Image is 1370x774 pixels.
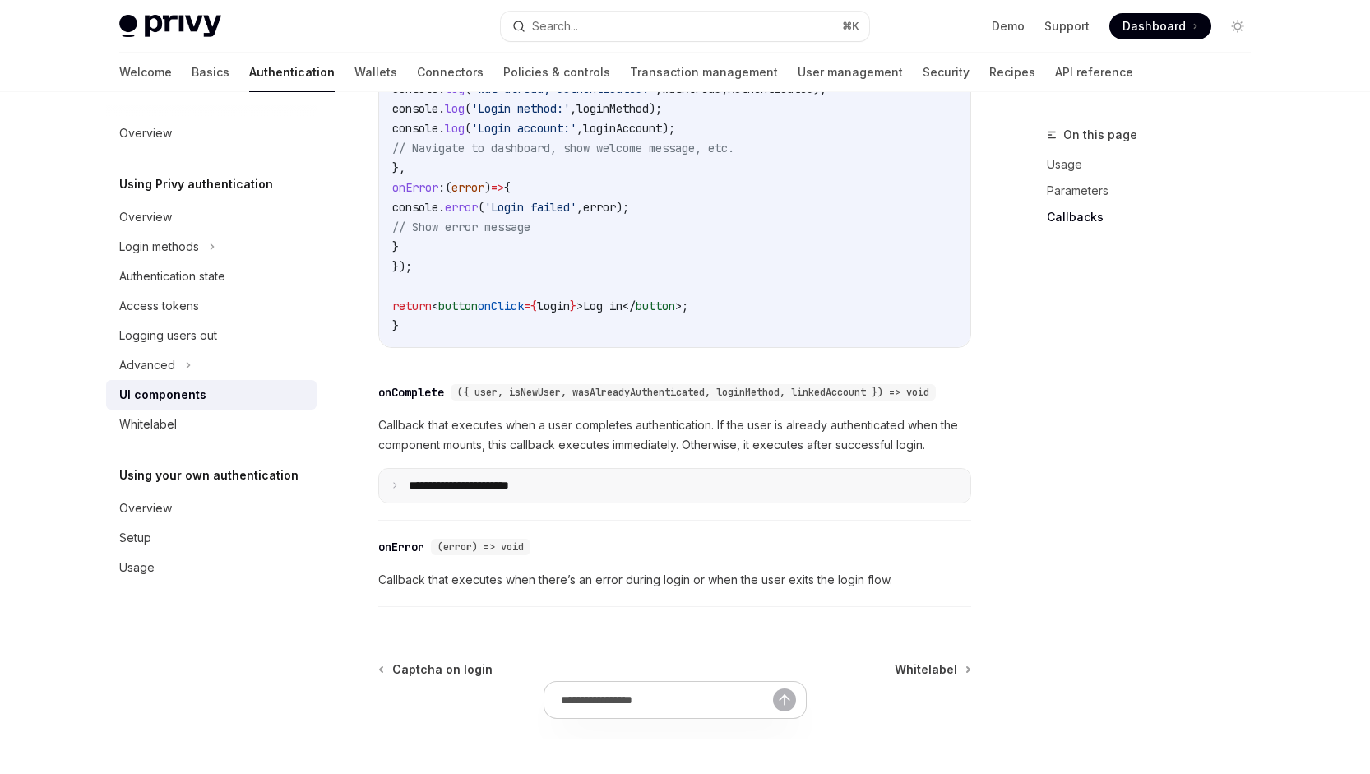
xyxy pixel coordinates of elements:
[119,355,175,375] div: Advanced
[465,81,471,96] span: (
[119,174,273,194] h5: Using Privy authentication
[576,101,649,116] span: loginMethod
[392,661,493,678] span: Captcha on login
[662,121,675,136] span: );
[630,53,778,92] a: Transaction management
[106,118,317,148] a: Overview
[471,81,655,96] span: 'Was already authenticated:'
[1122,18,1186,35] span: Dashboard
[471,121,576,136] span: 'Login account:'
[249,53,335,92] a: Authentication
[445,121,465,136] span: log
[842,20,859,33] span: ⌘ K
[119,466,299,485] h5: Using your own authentication
[623,299,636,313] span: </
[484,200,576,215] span: 'Login failed'
[106,380,317,410] a: UI components
[570,101,576,116] span: ,
[583,299,623,313] span: Log in
[106,523,317,553] a: Setup
[524,299,530,313] span: =
[119,528,151,548] div: Setup
[106,202,317,232] a: Overview
[432,299,438,313] span: <
[119,326,217,345] div: Logging users out
[675,299,682,313] span: >
[119,123,172,143] div: Overview
[583,121,662,136] span: loginAccount
[119,385,206,405] div: UI components
[437,540,524,554] span: (error) => void
[417,53,484,92] a: Connectors
[445,101,465,116] span: log
[106,410,317,439] a: Whitelabel
[445,81,465,96] span: log
[773,688,796,711] button: Send message
[1044,18,1090,35] a: Support
[392,141,734,155] span: // Navigate to dashboard, show welcome message, etc.
[378,570,971,590] span: Callback that executes when there’s an error during login or when the user exits the login flow.
[438,180,445,195] span: :
[457,386,929,399] span: ({ user, isNewUser, wasAlreadyAuthenticated, loginMethod, linkedAccount }) => void
[392,180,438,195] span: onError
[503,53,610,92] a: Policies & controls
[649,101,662,116] span: );
[895,661,970,678] a: Whitelabel
[1055,53,1133,92] a: API reference
[478,200,484,215] span: (
[438,299,478,313] span: button
[530,299,537,313] span: {
[119,266,225,286] div: Authentication state
[380,661,493,678] a: Captcha on login
[471,101,570,116] span: 'Login method:'
[484,180,491,195] span: )
[1047,204,1264,230] a: Callbacks
[636,299,675,313] span: button
[1224,13,1251,39] button: Toggle dark mode
[1109,13,1211,39] a: Dashboard
[537,299,570,313] span: login
[378,415,971,455] span: Callback that executes when a user completes authentication. If the user is already authenticated...
[451,180,484,195] span: error
[106,494,317,523] a: Overview
[392,299,432,313] span: return
[119,15,221,38] img: light logo
[682,299,688,313] span: ;
[989,53,1035,92] a: Recipes
[392,318,399,333] span: }
[392,200,438,215] span: console
[392,259,412,274] span: });
[655,81,662,96] span: ,
[1047,151,1264,178] a: Usage
[445,180,451,195] span: (
[119,296,199,316] div: Access tokens
[392,101,438,116] span: console
[378,539,424,555] div: onError
[438,121,445,136] span: .
[392,160,405,175] span: },
[192,53,229,92] a: Basics
[392,81,438,96] span: console
[119,415,177,434] div: Whitelabel
[583,200,616,215] span: error
[378,384,444,401] div: onComplete
[465,101,471,116] span: (
[992,18,1025,35] a: Demo
[354,53,397,92] a: Wallets
[798,53,903,92] a: User management
[576,200,583,215] span: ,
[438,200,445,215] span: .
[438,81,445,96] span: .
[392,121,438,136] span: console
[106,291,317,321] a: Access tokens
[576,299,583,313] span: >
[501,12,869,41] button: Search...⌘K
[445,200,478,215] span: error
[532,16,578,36] div: Search...
[504,180,511,195] span: {
[106,553,317,582] a: Usage
[106,321,317,350] a: Logging users out
[119,498,172,518] div: Overview
[662,81,813,96] span: wasAlreadyAuthenticated
[1047,178,1264,204] a: Parameters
